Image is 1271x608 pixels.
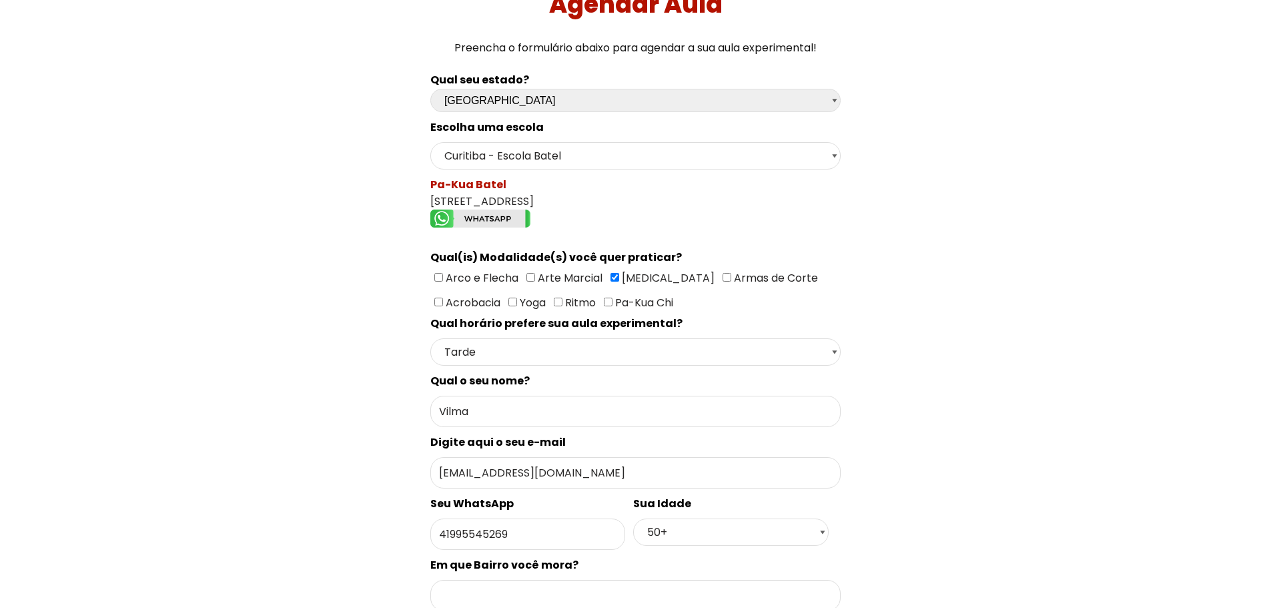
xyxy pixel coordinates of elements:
[430,176,841,232] div: [STREET_ADDRESS]
[430,250,682,265] spam: Qual(is) Modalidade(s) você quer praticar?
[434,273,443,282] input: Arco e Flecha
[430,177,506,192] spam: Pa-Kua Batel
[610,273,619,282] input: [MEDICAL_DATA]
[443,270,518,286] span: Arco e Flecha
[443,295,500,310] span: Acrobacia
[430,72,529,87] b: Qual seu estado?
[723,273,731,282] input: Armas de Corte
[430,373,530,388] spam: Qual o seu nome?
[430,557,578,573] spam: Em que Bairro você mora?
[430,119,544,135] spam: Escolha uma escola
[612,295,673,310] span: Pa-Kua Chi
[430,316,683,331] spam: Qual horário prefere sua aula experimental?
[731,270,818,286] span: Armas de Corte
[562,295,596,310] span: Ritmo
[430,210,530,228] img: whatsapp
[5,39,1266,57] p: Preencha o formulário abaixo para agendar a sua aula experimental!
[604,298,612,306] input: Pa-Kua Chi
[508,298,517,306] input: Yoga
[434,298,443,306] input: Acrobacia
[517,295,546,310] span: Yoga
[526,273,535,282] input: Arte Marcial
[535,270,602,286] span: Arte Marcial
[430,434,566,450] spam: Digite aqui o seu e-mail
[633,496,691,511] spam: Sua Idade
[554,298,562,306] input: Ritmo
[619,270,715,286] span: [MEDICAL_DATA]
[430,496,514,511] spam: Seu WhatsApp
